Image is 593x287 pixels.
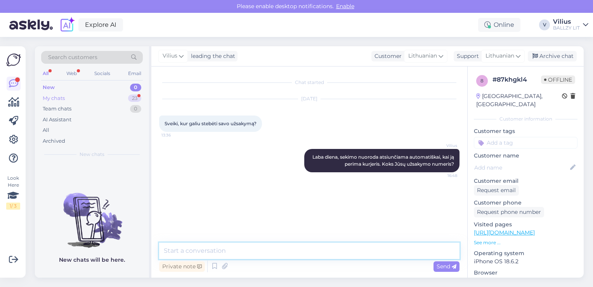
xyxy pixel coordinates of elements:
p: See more ... [474,239,577,246]
div: Email [127,68,143,79]
div: My chats [43,94,65,102]
div: Chat started [159,79,459,86]
p: Customer name [474,152,577,160]
div: All [41,68,50,79]
p: Visited pages [474,220,577,229]
div: Web [65,68,78,79]
div: 0 [130,84,141,91]
span: Laba diena, sekimo nuoroda atsiunčiama automatiškai, kai ją perima kurjeris. Koks Jūsų užsakymo n... [312,154,455,167]
div: 0 [130,105,141,113]
span: 8 [480,78,484,84]
span: New chats [80,151,104,158]
div: New [43,84,55,91]
span: Send [437,263,456,270]
div: leading the chat [188,52,235,60]
input: Add name [474,163,569,172]
span: Vilius [163,52,177,60]
div: V [539,19,550,30]
img: Askly Logo [6,52,21,67]
div: Archive chat [528,51,577,61]
div: Request phone number [474,207,544,217]
a: Explore AI [78,18,123,31]
a: ViliusBALLZY LIT [553,19,588,31]
div: Customer [371,52,402,60]
div: [GEOGRAPHIC_DATA], [GEOGRAPHIC_DATA] [476,92,562,108]
span: 13:36 [161,132,191,138]
div: All [43,126,49,134]
p: Customer phone [474,199,577,207]
div: Vilius [553,19,580,25]
div: Socials [93,68,112,79]
div: Private note [159,261,205,272]
div: 1 / 3 [6,203,20,210]
span: Vilius [428,143,457,149]
div: AI Assistant [43,116,71,124]
div: Online [478,18,520,32]
p: Customer email [474,177,577,185]
span: Lithuanian [408,52,437,60]
span: Enable [334,3,357,10]
span: Lithuanian [485,52,514,60]
p: Customer tags [474,127,577,135]
div: Request email [474,185,519,196]
span: Offline [541,75,575,84]
span: Search customers [48,53,97,61]
p: Browser [474,269,577,277]
img: No chats [35,179,149,249]
div: 23 [128,94,141,102]
div: # 87khgkl4 [492,75,541,84]
div: Look Here [6,175,20,210]
p: New chats will be here. [59,256,125,264]
span: Sveiki, kur galiu stebėti savo užsakymą? [165,121,257,126]
div: BALLZY LIT [553,25,580,31]
p: Safari 18.6 [474,277,577,285]
img: explore-ai [59,17,75,33]
p: iPhone OS 18.6.2 [474,257,577,266]
a: [URL][DOMAIN_NAME] [474,229,535,236]
div: [DATE] [159,95,459,102]
p: Operating system [474,249,577,257]
div: Customer information [474,115,577,122]
div: Team chats [43,105,71,113]
input: Add a tag [474,137,577,149]
div: Archived [43,137,65,145]
div: Support [454,52,479,60]
span: 16:48 [428,173,457,178]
